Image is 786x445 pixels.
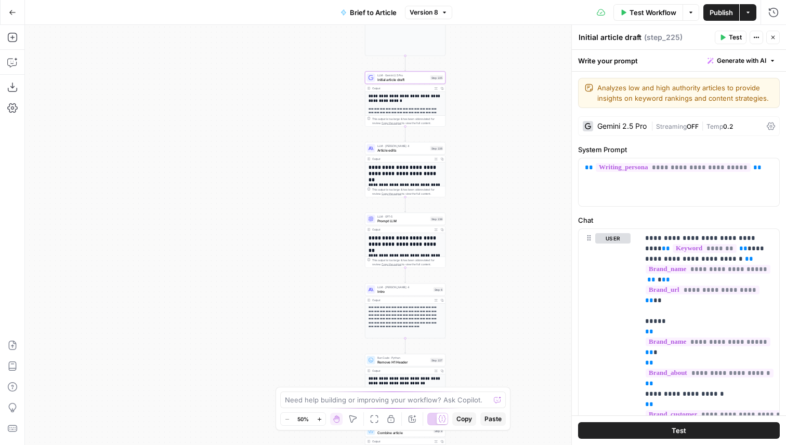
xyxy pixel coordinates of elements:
[452,412,476,426] button: Copy
[377,218,428,223] span: Prompt LLM
[595,233,631,244] button: user
[430,358,443,362] div: Step 227
[372,298,431,302] div: Output
[672,425,686,436] span: Test
[377,144,428,148] span: LLM · [PERSON_NAME] 4
[699,120,706,131] span: |
[382,263,401,266] span: Copy the output
[377,356,428,360] span: Run Code · Python
[334,4,403,21] button: Brief to Article
[404,127,406,142] g: Edge from step_225 to step_226
[404,268,406,283] g: Edge from step_238 to step_6
[410,8,438,17] span: Version 8
[382,122,401,125] span: Copy the output
[630,7,676,18] span: Test Workflow
[350,7,397,18] span: Brief to Article
[456,414,472,424] span: Copy
[377,430,431,435] span: Combine article
[297,415,309,423] span: 50%
[597,83,773,103] textarea: Analyzes low and high authority articles to provide insights on keyword rankings and content stra...
[372,86,431,90] div: Output
[484,414,502,424] span: Paste
[430,146,443,151] div: Step 226
[578,144,780,155] label: System Prompt
[372,227,431,232] div: Output
[613,4,683,21] button: Test Workflow
[377,285,431,289] span: LLM · [PERSON_NAME] 4
[597,123,647,130] div: Gemini 2.5 Pro
[372,258,443,266] div: This output is too large & has been abbreviated for review. to view the full content.
[430,217,443,221] div: Step 238
[703,54,780,68] button: Generate with AI
[706,123,723,130] span: Temp
[405,6,452,19] button: Version 8
[372,157,431,161] div: Output
[578,215,780,225] label: Chat
[578,422,780,439] button: Test
[687,123,699,130] span: OFF
[430,75,443,80] div: Step 225
[434,428,443,433] div: Step 8
[372,369,431,373] div: Output
[710,7,733,18] span: Publish
[404,339,406,354] g: Edge from step_6 to step_227
[377,73,428,77] span: LLM · Gemini 2.5 Pro
[434,287,443,292] div: Step 6
[404,197,406,212] g: Edge from step_226 to step_238
[715,31,746,44] button: Test
[372,439,431,443] div: Output
[579,32,641,43] textarea: Initial article draft
[656,123,687,130] span: Streaming
[377,147,428,153] span: Article edits
[377,289,431,294] span: Intro
[382,192,401,195] span: Copy the output
[377,214,428,219] span: LLM · GPT-5
[644,32,683,43] span: ( step_225 )
[404,56,406,71] g: Edge from step_236 to step_225
[572,50,786,71] div: Write your prompt
[377,359,428,365] span: Remove H1 Header
[377,77,428,82] span: Initial article draft
[480,412,506,426] button: Paste
[717,56,766,65] span: Generate with AI
[703,4,739,21] button: Publish
[651,120,656,131] span: |
[372,187,443,196] div: This output is too large & has been abbreviated for review. to view the full content.
[729,33,742,42] span: Test
[372,117,443,125] div: This output is too large & has been abbreviated for review. to view the full content.
[723,123,733,130] span: 0.2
